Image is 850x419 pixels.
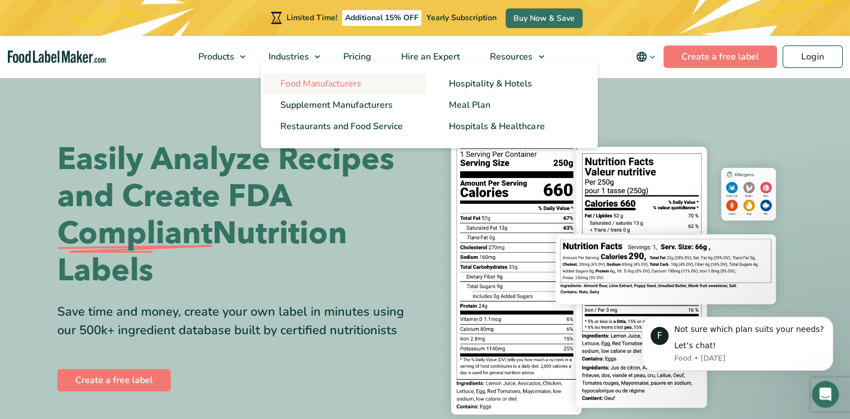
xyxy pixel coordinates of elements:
[432,116,595,137] a: Hospitals & Healthcare
[426,12,497,23] span: Yearly Subscription
[449,78,532,90] span: Hospitality & Hotels
[329,36,384,78] a: Pricing
[387,36,472,78] a: Hire an Expert
[263,94,426,116] a: Supplement Manufacturers
[280,99,393,111] span: Supplement Manufacturers
[783,45,843,68] a: Login
[663,45,777,68] a: Create a free label
[280,78,361,90] span: Food Manufacturers
[195,51,235,63] span: Products
[342,10,421,26] span: Additional 15% OFF
[506,8,583,28] a: Buy Now & Save
[432,73,595,94] a: Hospitality & Hotels
[57,303,417,340] div: Save time and money, create your own label in minutes using our 500k+ ingredient database built b...
[432,94,595,116] a: Meal Plan
[57,369,171,391] a: Create a free label
[184,36,251,78] a: Products
[812,381,839,408] iframe: Intercom live chat
[57,141,417,289] h1: Easily Analyze Recipes and Create FDA Nutrition Labels
[280,120,403,133] span: Restaurants and Food Service
[265,51,310,63] span: Industries
[263,73,426,94] a: Food Manufacturers
[625,300,850,389] iframe: Intercom notifications message
[287,12,337,23] span: Limited Time!
[449,99,490,111] span: Meal Plan
[398,51,461,63] span: Hire an Expert
[254,36,326,78] a: Industries
[449,120,544,133] span: Hospitals & Healthcare
[475,36,549,78] a: Resources
[340,51,372,63] span: Pricing
[57,215,212,252] span: Compliant
[263,116,426,137] a: Restaurants and Food Service
[487,51,534,63] span: Resources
